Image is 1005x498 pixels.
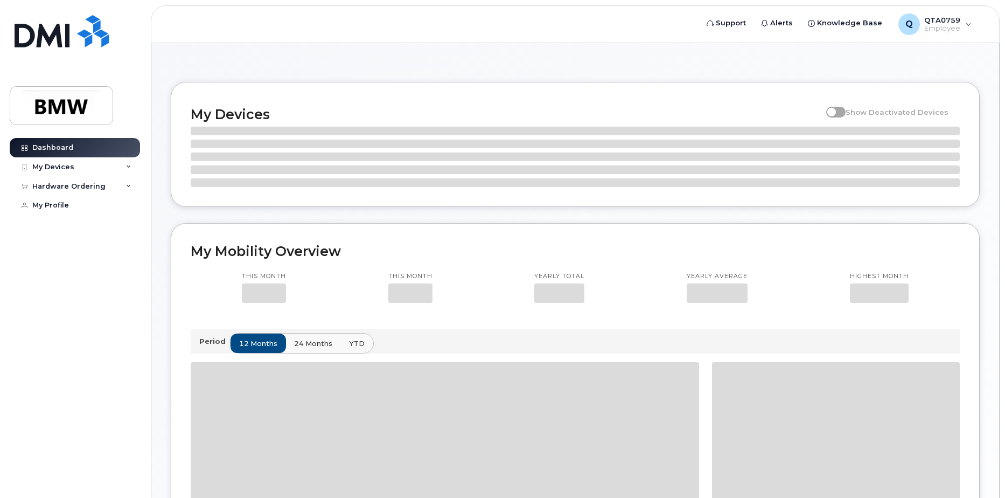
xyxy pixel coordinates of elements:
[199,336,230,347] p: Period
[534,272,584,281] p: Yearly total
[242,272,286,281] p: This month
[191,106,821,122] h2: My Devices
[846,108,948,116] span: Show Deactivated Devices
[687,272,748,281] p: Yearly average
[191,243,960,259] h2: My Mobility Overview
[294,338,332,349] span: 24 months
[826,102,835,110] input: Show Deactivated Devices
[850,272,909,281] p: Highest month
[349,338,365,349] span: YTD
[388,272,432,281] p: This month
